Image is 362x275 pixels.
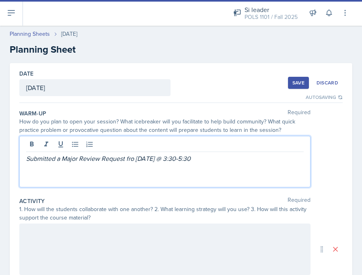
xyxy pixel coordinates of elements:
[19,70,33,78] label: Date
[288,109,311,117] span: Required
[19,205,311,222] div: 1. How will the students collaborate with one another? 2. What learning strategy will you use? 3....
[19,197,45,205] label: Activity
[292,80,304,86] div: Save
[288,197,311,205] span: Required
[61,30,77,38] div: [DATE]
[245,13,298,21] div: POLS 1101 / Fall 2025
[19,109,46,117] label: Warm-Up
[312,77,343,89] button: Discard
[26,154,191,163] em: Submitted a Major Review Request fro [DATE] @ 3:30-5:30
[288,77,309,89] button: Save
[317,80,338,86] div: Discard
[10,42,352,57] h2: Planning Sheet
[19,117,311,134] div: How do you plan to open your session? What icebreaker will you facilitate to help build community...
[245,5,298,14] div: Si leader
[306,94,343,101] div: Autosaving
[10,30,50,38] a: Planning Sheets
